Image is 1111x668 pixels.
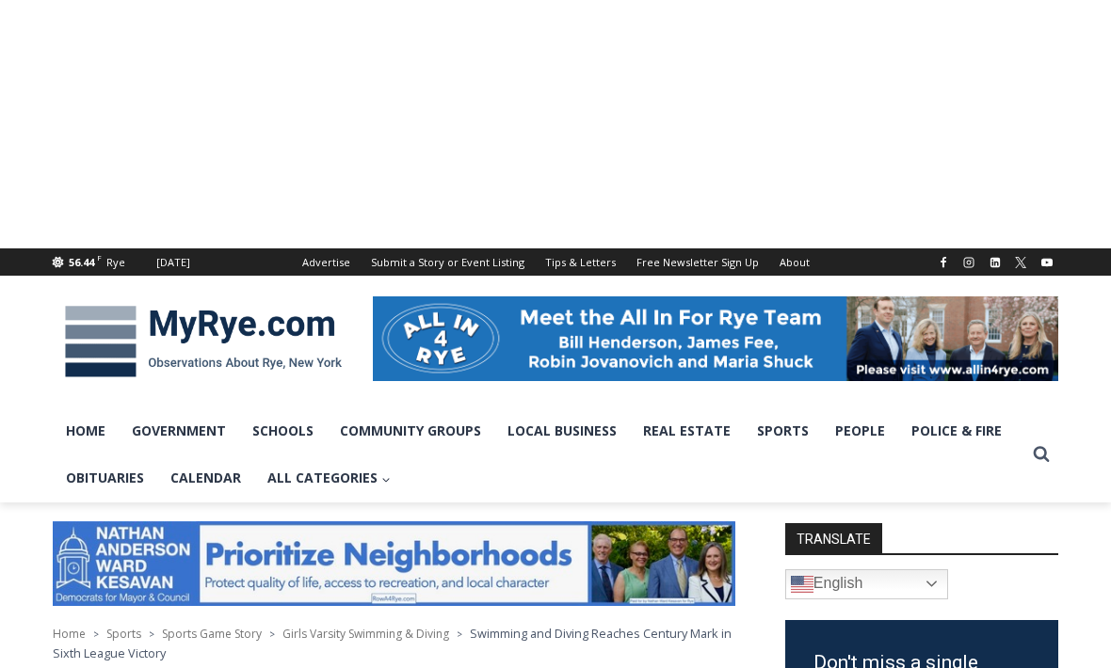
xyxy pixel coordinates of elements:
[1036,251,1058,274] a: YouTube
[157,454,254,501] a: Calendar
[292,248,361,276] a: Advertise
[373,296,1058,381] img: All in for Rye
[785,523,882,553] strong: TRANSLATE
[53,407,119,454] a: Home
[254,454,404,501] a: All Categories
[162,626,262,642] a: Sports Game Story
[53,625,732,660] span: Swimming and Diving Reaches Century Mark in Sixth League Victory
[327,407,494,454] a: Community Groups
[769,248,820,276] a: About
[744,407,822,454] a: Sports
[93,628,99,641] span: >
[457,628,462,641] span: >
[149,628,154,641] span: >
[630,407,744,454] a: Real Estate
[53,293,354,390] img: MyRye.com
[97,252,102,262] span: F
[106,254,125,271] div: Rye
[984,251,1006,274] a: Linkedin
[822,407,898,454] a: People
[282,626,449,642] a: Girls Varsity Swimming & Diving
[53,454,157,501] a: Obituaries
[119,407,239,454] a: Government
[53,407,1024,502] nav: Primary Navigation
[156,254,190,271] div: [DATE]
[1009,251,1032,274] a: X
[239,407,327,454] a: Schools
[361,248,535,276] a: Submit a Story or Event Listing
[958,251,980,274] a: Instagram
[791,573,813,596] img: en
[626,248,769,276] a: Free Newsletter Sign Up
[932,251,955,274] a: Facebook
[269,628,275,641] span: >
[53,626,86,642] a: Home
[898,407,1015,454] a: Police & Fire
[53,624,735,662] nav: Breadcrumbs
[785,569,948,599] a: English
[267,468,391,488] span: All Categories
[69,255,94,269] span: 56.44
[494,407,630,454] a: Local Business
[1024,437,1058,471] button: View Search Form
[292,248,820,276] nav: Secondary Navigation
[106,626,141,642] a: Sports
[535,248,626,276] a: Tips & Letters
